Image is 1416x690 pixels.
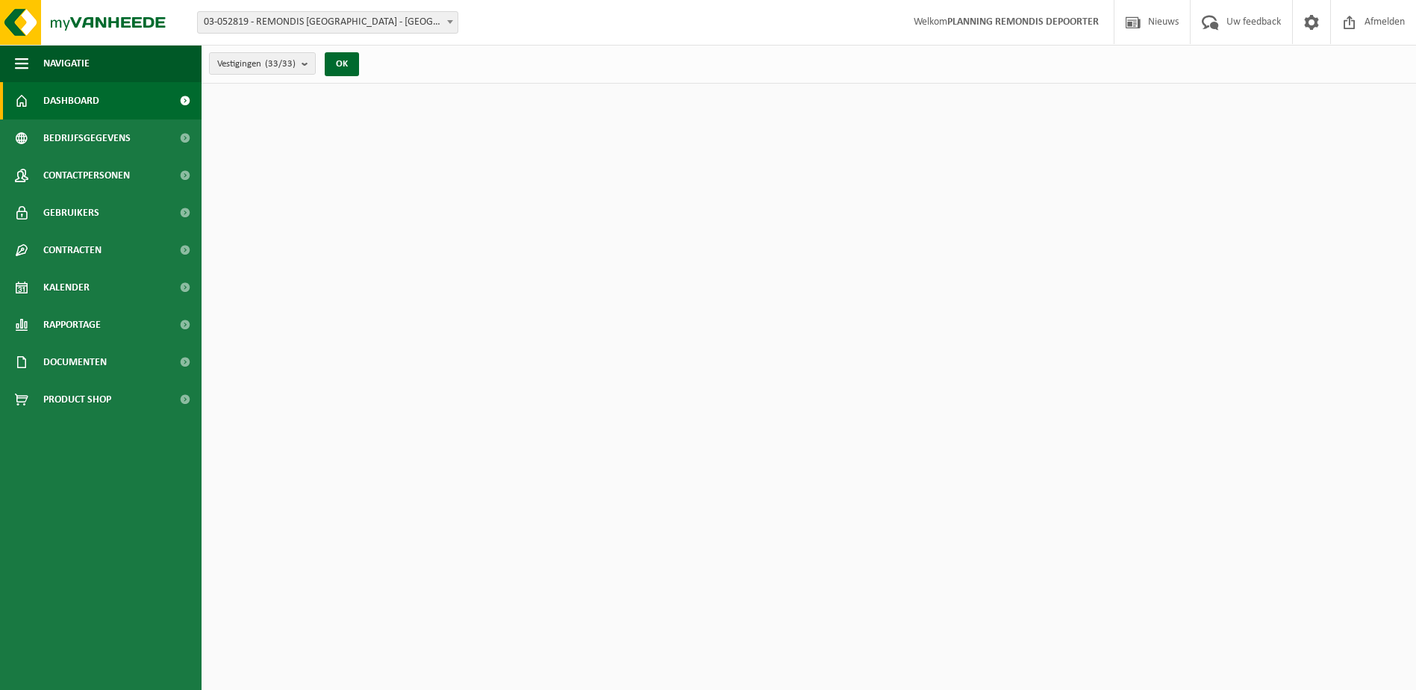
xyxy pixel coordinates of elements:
[209,52,316,75] button: Vestigingen(33/33)
[947,16,1099,28] strong: PLANNING REMONDIS DEPOORTER
[43,82,99,119] span: Dashboard
[198,12,458,33] span: 03-052819 - REMONDIS WEST-VLAANDEREN - OOSTENDE
[265,59,296,69] count: (33/33)
[43,269,90,306] span: Kalender
[43,45,90,82] span: Navigatie
[43,381,111,418] span: Product Shop
[325,52,359,76] button: OK
[43,306,101,344] span: Rapportage
[43,344,107,381] span: Documenten
[43,194,99,231] span: Gebruikers
[217,53,296,75] span: Vestigingen
[43,119,131,157] span: Bedrijfsgegevens
[43,157,130,194] span: Contactpersonen
[43,231,102,269] span: Contracten
[197,11,458,34] span: 03-052819 - REMONDIS WEST-VLAANDEREN - OOSTENDE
